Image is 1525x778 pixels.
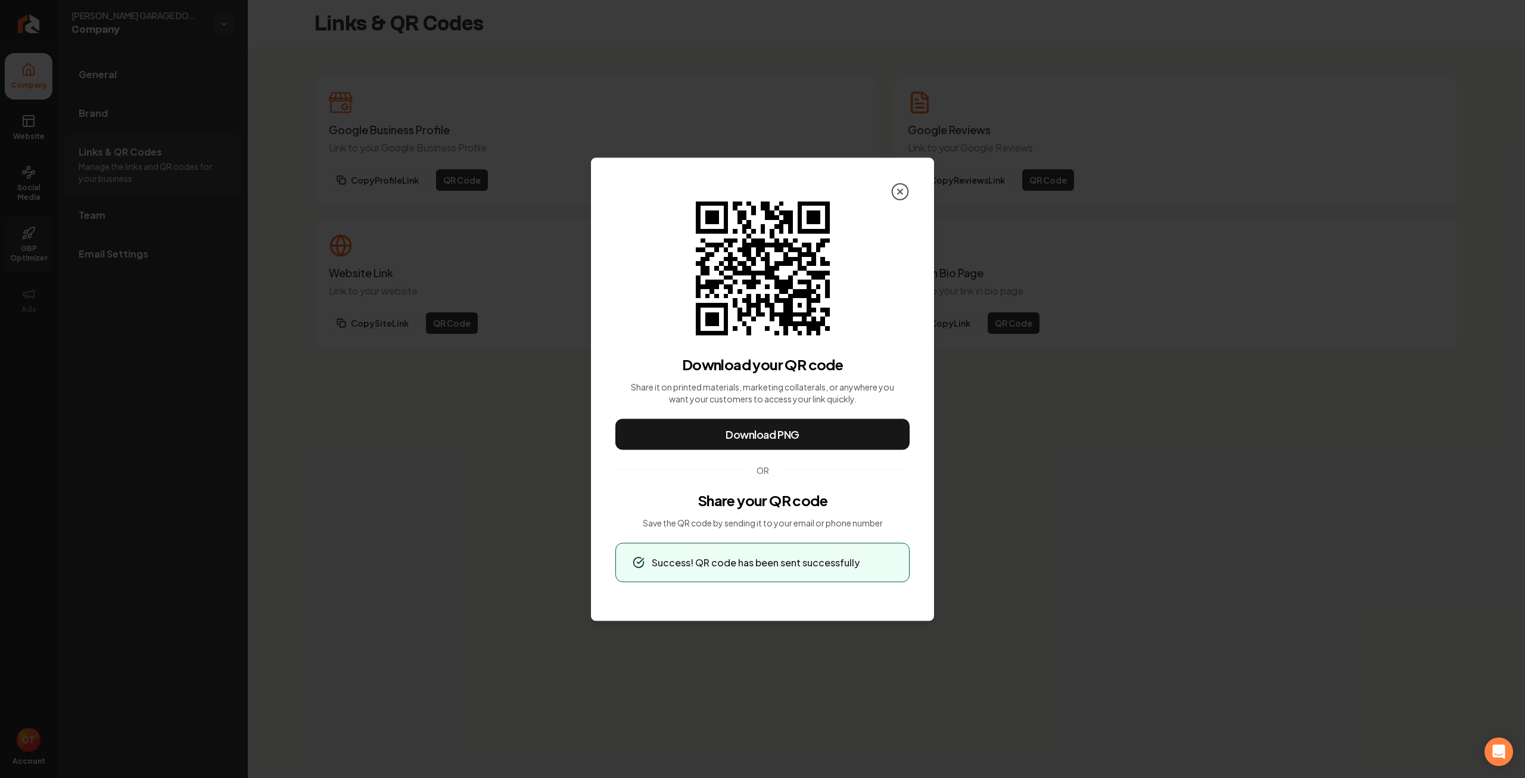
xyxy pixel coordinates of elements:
p: Save the QR code by sending it to your email or phone number [643,516,883,528]
h3: Share your QR code [698,490,827,509]
h3: Download your QR code [682,354,843,373]
span: Download PNG [726,426,799,442]
span: OR [757,464,769,476]
h4: Success! QR code has been sent successfully [652,555,860,569]
button: Download PNG [615,419,910,450]
p: Share it on printed materials, marketing collaterals, or anywhere you want your customers to acce... [629,380,896,404]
